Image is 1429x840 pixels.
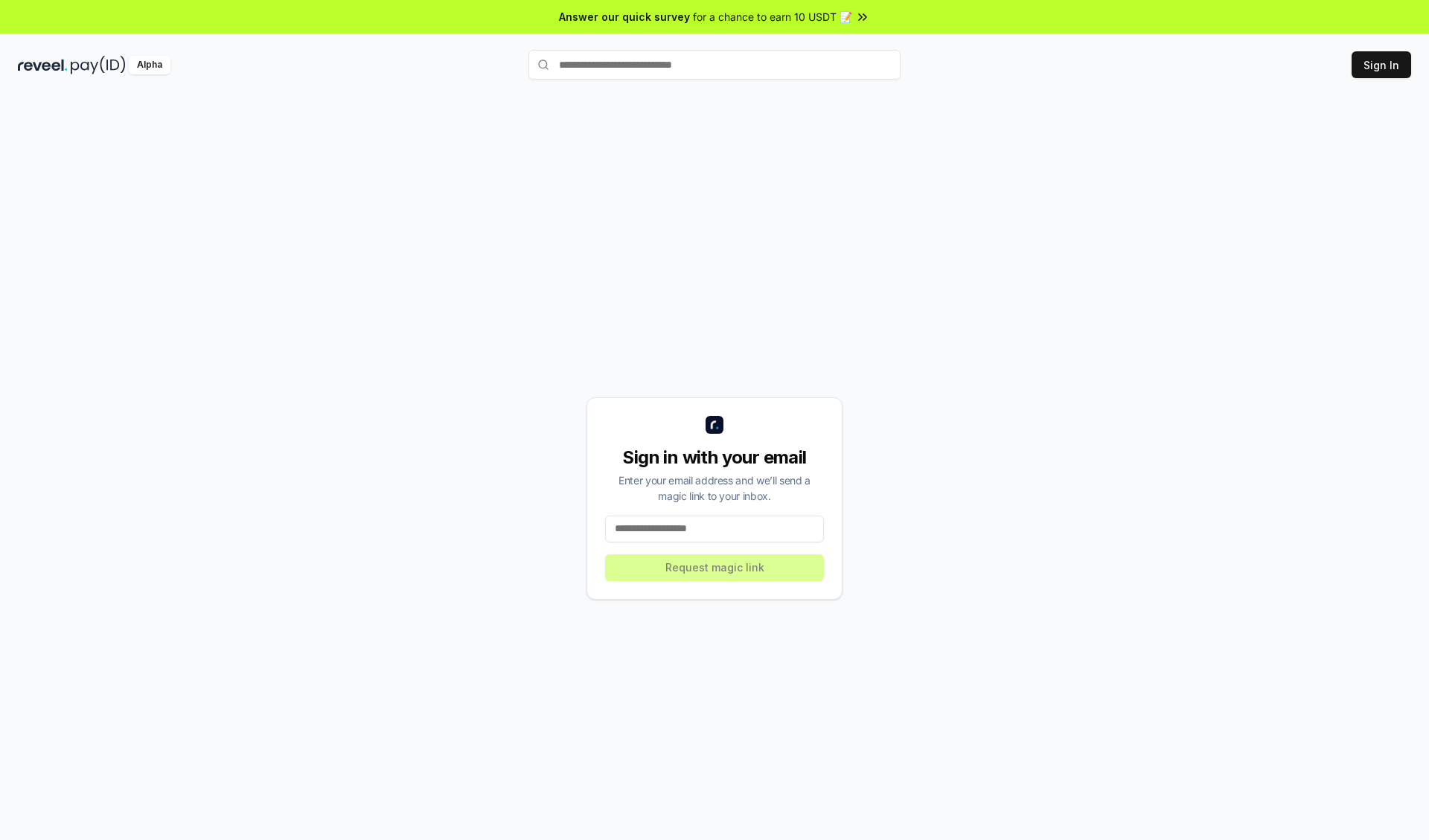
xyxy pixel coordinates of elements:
div: Sign in with your email [605,446,824,469]
span: for a chance to earn 10 USDT 📝 [693,9,852,25]
span: Answer our quick survey [559,9,690,25]
button: Sign In [1352,51,1411,78]
img: pay_id [71,56,126,74]
img: logo_small [706,416,723,434]
div: Enter your email address and we’ll send a magic link to your inbox. [605,472,824,504]
div: Alpha [129,56,170,74]
img: reveel_dark [18,56,68,74]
